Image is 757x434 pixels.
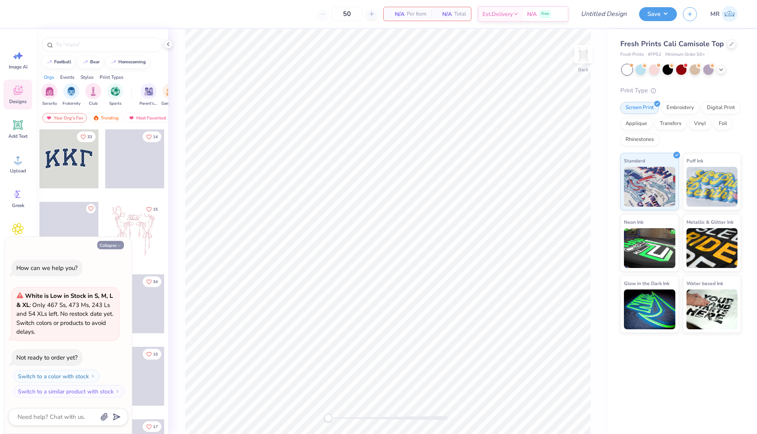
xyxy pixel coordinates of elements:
[624,228,675,268] img: Neon Ink
[16,264,78,272] div: How can we help you?
[686,228,738,268] img: Metallic & Glitter Ink
[107,83,123,107] button: filter button
[78,56,103,68] button: bear
[128,115,135,121] img: most_fav.gif
[82,60,88,65] img: trend_line.gif
[144,87,153,96] img: Parent's Weekend Image
[55,41,157,49] input: Try "Alpha"
[624,156,645,165] span: Standard
[331,7,363,21] input: – –
[648,51,661,58] span: # FP52
[166,87,175,96] img: Game Day Image
[143,276,161,287] button: Like
[161,101,180,107] span: Game Day
[527,10,537,18] span: N/A
[161,83,180,107] button: filter button
[686,167,738,207] img: Puff Ink
[90,60,100,64] div: bear
[42,113,87,123] div: Your Org's Fav
[620,118,652,130] div: Applique
[54,60,71,64] div: football
[143,349,161,360] button: Like
[665,51,705,58] span: Minimum Order: 50 +
[89,113,122,123] div: Trending
[722,6,737,22] img: Marley Rubin
[46,60,53,65] img: trend_line.gif
[541,11,549,17] span: Free
[153,352,158,356] span: 10
[639,7,677,21] button: Save
[46,115,52,121] img: most_fav.gif
[44,74,54,81] div: Orgs
[97,241,124,249] button: Collapse
[624,279,669,287] span: Glow in the Dark Ink
[10,168,26,174] span: Upload
[624,218,643,226] span: Neon Ink
[100,74,124,81] div: Print Types
[686,218,733,226] span: Metallic & Glitter Ink
[143,421,161,432] button: Like
[454,10,466,18] span: Total
[689,118,711,130] div: Vinyl
[575,6,633,22] input: Untitled Design
[324,414,332,422] div: Accessibility label
[12,202,24,209] span: Greek
[139,101,158,107] span: Parent's Weekend
[45,87,54,96] img: Sorority Image
[624,167,675,207] img: Standard
[125,113,170,123] div: Most Favorited
[110,60,117,65] img: trend_line.gif
[118,60,146,64] div: homecoming
[9,98,27,105] span: Designs
[8,133,27,139] span: Add Text
[620,51,644,58] span: Fresh Prints
[620,134,659,146] div: Rhinestones
[111,87,120,96] img: Sports Image
[16,292,113,309] strong: White is Low in Stock in S, M, L & XL
[41,83,57,107] button: filter button
[63,83,80,107] button: filter button
[93,115,99,121] img: trending.gif
[143,204,161,215] button: Like
[661,102,699,114] div: Embroidery
[106,56,149,68] button: homecoming
[9,64,27,70] span: Image AI
[436,10,452,18] span: N/A
[85,83,101,107] div: filter for Club
[14,370,100,383] button: Switch to a color with stock
[153,280,158,284] span: 34
[575,46,591,62] img: Back
[624,289,675,329] img: Glow in the Dark Ink
[67,87,76,96] img: Fraternity Image
[63,101,80,107] span: Fraternity
[686,156,703,165] span: Puff Ink
[702,102,740,114] div: Digital Print
[86,204,96,213] button: Like
[42,101,57,107] span: Sorority
[153,135,158,139] span: 14
[707,6,741,22] a: MR
[482,10,513,18] span: Est. Delivery
[686,289,738,329] img: Water based Ink
[16,354,78,362] div: Not ready to order yet?
[620,102,659,114] div: Screen Print
[153,207,158,211] span: 15
[655,118,686,130] div: Transfers
[143,131,161,142] button: Like
[85,83,101,107] button: filter button
[388,10,404,18] span: N/A
[60,74,75,81] div: Events
[686,279,723,287] span: Water based Ink
[16,292,113,336] span: : Only 467 Ss, 473 Ms, 243 Ls and 54 XLs left. No restock date yet. Switch colors or products to ...
[153,425,158,429] span: 17
[407,10,426,18] span: Per Item
[109,101,122,107] span: Sports
[620,39,724,49] span: Fresh Prints Cali Camisole Top
[578,66,588,73] div: Back
[89,101,98,107] span: Club
[63,83,80,107] div: filter for Fraternity
[80,74,94,81] div: Styles
[115,389,120,394] img: Switch to a similar product with stock
[87,135,92,139] span: 33
[710,10,720,19] span: MR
